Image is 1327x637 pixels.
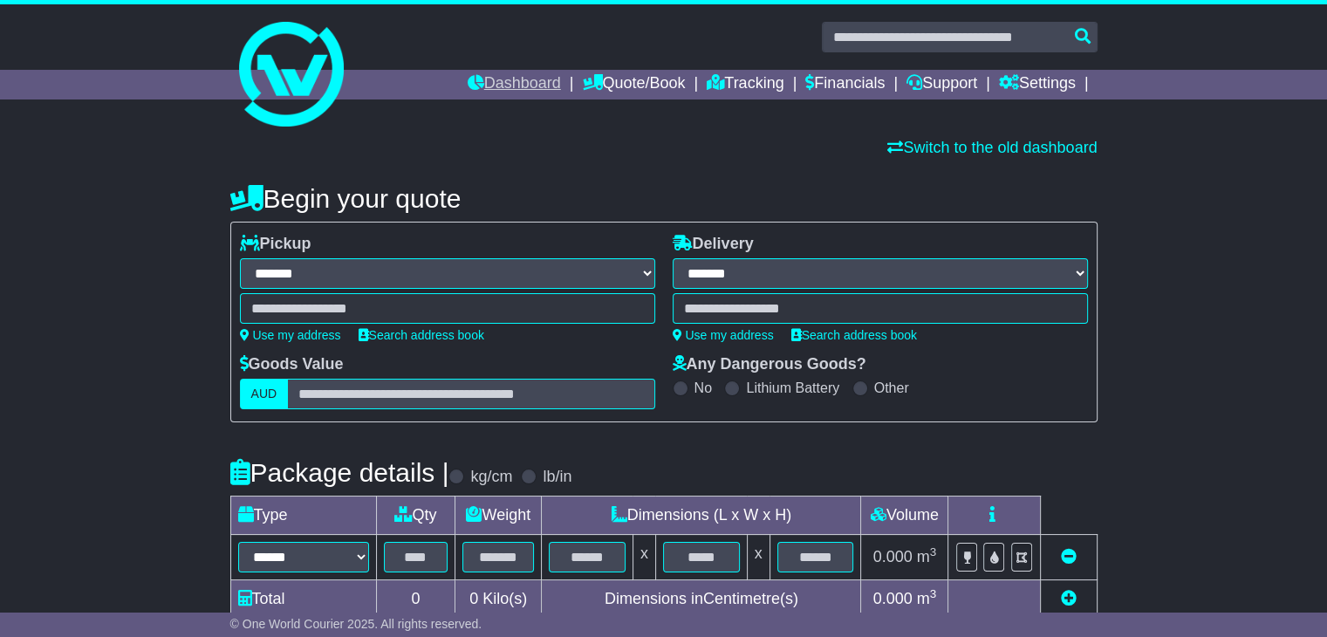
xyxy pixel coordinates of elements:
[230,184,1098,213] h4: Begin your quote
[673,355,866,374] label: Any Dangerous Goods?
[542,497,861,535] td: Dimensions (L x W x H)
[240,328,341,342] a: Use my address
[230,458,449,487] h4: Package details |
[455,497,542,535] td: Weight
[240,235,311,254] label: Pickup
[1061,590,1077,607] a: Add new item
[930,587,937,600] sup: 3
[873,548,913,565] span: 0.000
[469,590,478,607] span: 0
[455,580,542,619] td: Kilo(s)
[230,617,482,631] span: © One World Courier 2025. All rights reserved.
[230,580,376,619] td: Total
[887,139,1097,156] a: Switch to the old dashboard
[694,380,712,396] label: No
[707,70,783,99] a: Tracking
[359,328,484,342] a: Search address book
[240,355,344,374] label: Goods Value
[582,70,685,99] a: Quote/Book
[1061,548,1077,565] a: Remove this item
[874,380,909,396] label: Other
[673,235,754,254] label: Delivery
[376,580,455,619] td: 0
[930,545,937,558] sup: 3
[542,580,861,619] td: Dimensions in Centimetre(s)
[917,590,937,607] span: m
[470,468,512,487] label: kg/cm
[376,497,455,535] td: Qty
[791,328,917,342] a: Search address book
[805,70,885,99] a: Financials
[917,548,937,565] span: m
[873,590,913,607] span: 0.000
[230,497,376,535] td: Type
[906,70,977,99] a: Support
[747,535,770,580] td: x
[673,328,774,342] a: Use my address
[861,497,948,535] td: Volume
[240,379,289,409] label: AUD
[468,70,561,99] a: Dashboard
[999,70,1076,99] a: Settings
[633,535,655,580] td: x
[746,380,839,396] label: Lithium Battery
[543,468,571,487] label: lb/in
